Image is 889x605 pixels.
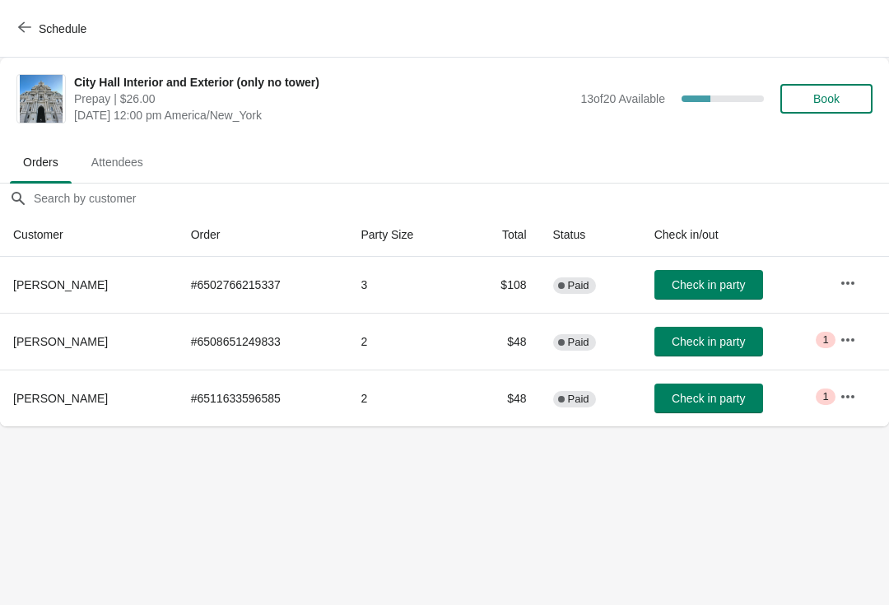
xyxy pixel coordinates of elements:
[654,270,763,300] button: Check in party
[178,257,348,313] td: # 6502766215337
[672,335,745,348] span: Check in party
[654,384,763,413] button: Check in party
[347,313,463,370] td: 2
[13,278,108,291] span: [PERSON_NAME]
[568,279,589,292] span: Paid
[568,393,589,406] span: Paid
[463,370,540,426] td: $48
[178,370,348,426] td: # 6511633596585
[463,257,540,313] td: $108
[13,392,108,405] span: [PERSON_NAME]
[78,147,156,177] span: Attendees
[813,92,840,105] span: Book
[672,392,745,405] span: Check in party
[74,107,572,123] span: [DATE] 12:00 pm America/New_York
[33,184,889,213] input: Search by customer
[10,147,72,177] span: Orders
[74,74,572,91] span: City Hall Interior and Exterior (only no tower)
[39,22,86,35] span: Schedule
[822,333,828,347] span: 1
[580,92,665,105] span: 13 of 20 Available
[780,84,873,114] button: Book
[347,370,463,426] td: 2
[672,278,745,291] span: Check in party
[463,313,540,370] td: $48
[540,213,641,257] th: Status
[13,335,108,348] span: [PERSON_NAME]
[178,313,348,370] td: # 6508651249833
[347,213,463,257] th: Party Size
[568,336,589,349] span: Paid
[463,213,540,257] th: Total
[654,327,763,356] button: Check in party
[822,390,828,403] span: 1
[178,213,348,257] th: Order
[74,91,572,107] span: Prepay | $26.00
[641,213,826,257] th: Check in/out
[20,75,63,123] img: City Hall Interior and Exterior (only no tower)
[347,257,463,313] td: 3
[8,14,100,44] button: Schedule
